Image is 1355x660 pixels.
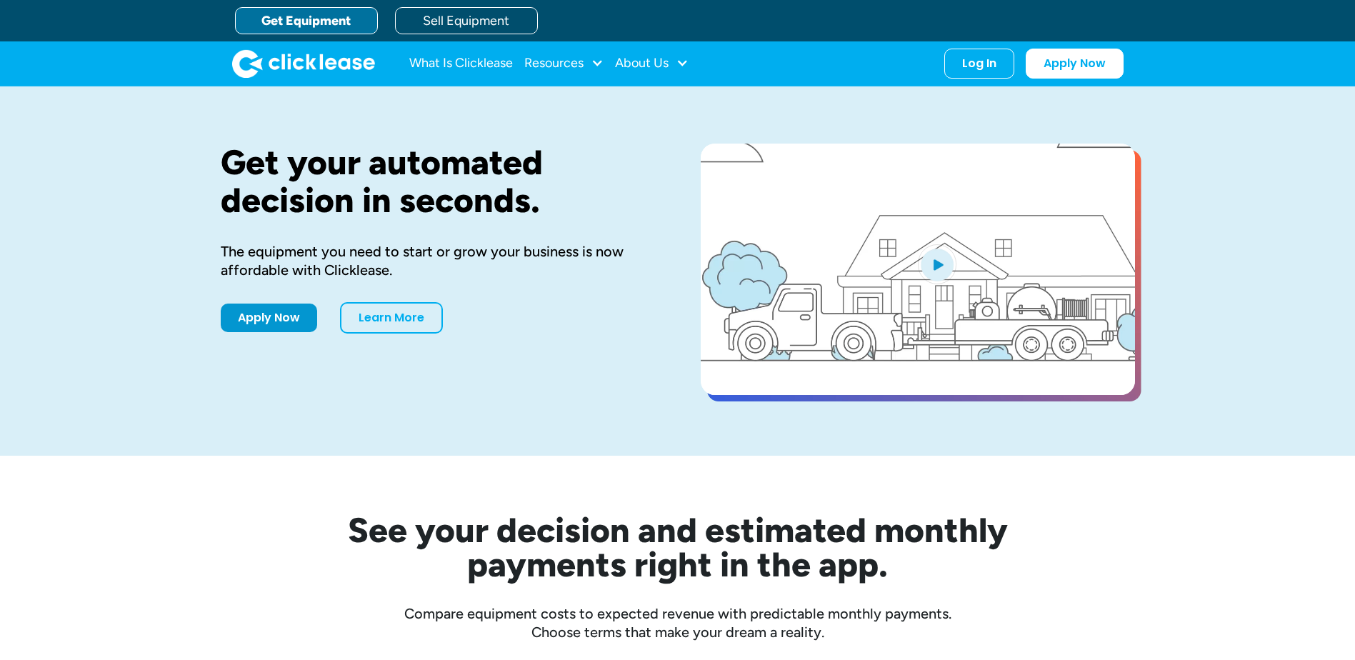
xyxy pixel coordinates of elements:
[221,604,1135,641] div: Compare equipment costs to expected revenue with predictable monthly payments. Choose terms that ...
[409,49,513,78] a: What Is Clicklease
[232,49,375,78] img: Clicklease logo
[918,244,956,284] img: Blue play button logo on a light blue circular background
[235,7,378,34] a: Get Equipment
[524,49,604,78] div: Resources
[1026,49,1124,79] a: Apply Now
[232,49,375,78] a: home
[395,7,538,34] a: Sell Equipment
[962,56,996,71] div: Log In
[278,513,1078,581] h2: See your decision and estimated monthly payments right in the app.
[221,242,655,279] div: The equipment you need to start or grow your business is now affordable with Clicklease.
[221,304,317,332] a: Apply Now
[615,49,689,78] div: About Us
[340,302,443,334] a: Learn More
[221,144,655,219] h1: Get your automated decision in seconds.
[701,144,1135,395] a: open lightbox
